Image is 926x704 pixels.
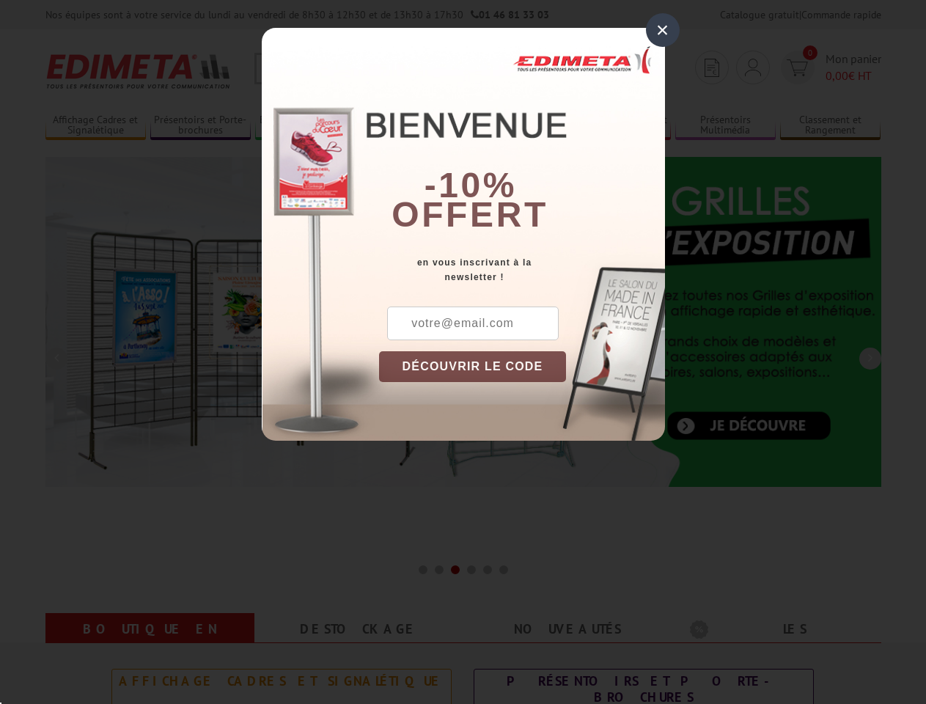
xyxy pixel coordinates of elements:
div: × [646,13,680,47]
b: -10% [425,166,517,205]
font: offert [392,195,548,234]
input: votre@email.com [387,307,559,340]
button: DÉCOUVRIR LE CODE [379,351,567,382]
div: en vous inscrivant à la newsletter ! [379,255,665,285]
